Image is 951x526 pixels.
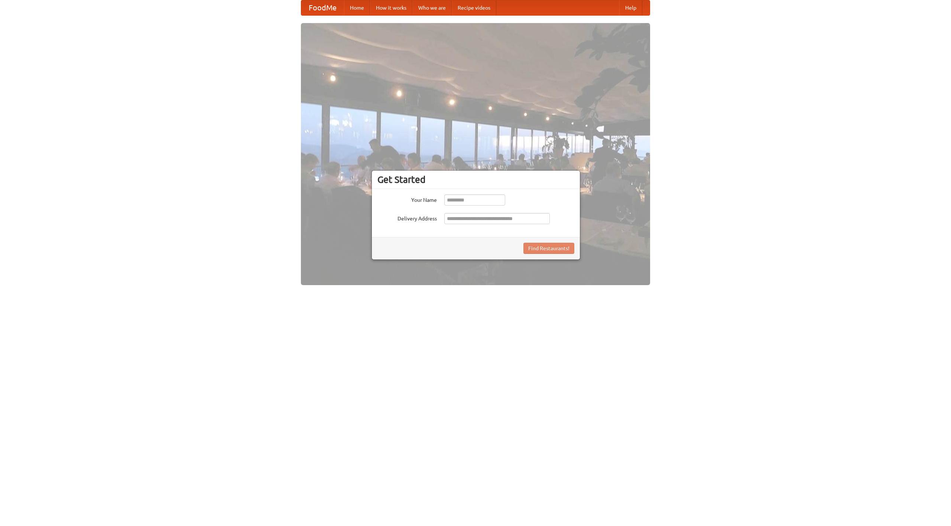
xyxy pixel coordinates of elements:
a: Recipe videos [452,0,496,15]
a: How it works [370,0,412,15]
button: Find Restaurants! [523,243,574,254]
h3: Get Started [377,174,574,185]
a: FoodMe [301,0,344,15]
label: Delivery Address [377,213,437,222]
a: Home [344,0,370,15]
label: Your Name [377,194,437,204]
a: Who we are [412,0,452,15]
a: Help [619,0,642,15]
